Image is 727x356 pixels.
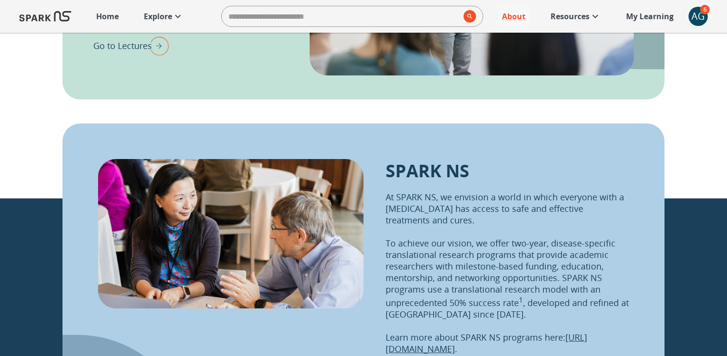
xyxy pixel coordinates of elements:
[144,11,172,22] p: Explore
[519,295,523,305] sup: 1
[621,6,679,27] a: My Learning
[91,6,124,27] a: Home
[139,6,188,27] a: Explore
[386,191,629,355] p: At SPARK NS, we envision a world in which everyone with a [MEDICAL_DATA] has access to safe and e...
[386,331,587,355] a: [URL][DOMAIN_NAME]
[626,11,674,22] p: My Learning
[145,33,169,58] img: right arrow
[93,33,169,58] div: Go to Lectures
[19,5,71,28] img: Logo of SPARK at Stanford
[689,7,708,26] button: account of current user
[96,11,119,22] p: Home
[497,6,530,27] a: About
[460,6,476,26] button: search
[546,6,606,27] a: Resources
[551,11,589,22] p: Resources
[502,11,526,22] p: About
[700,5,710,14] span: 6
[386,159,469,183] p: SPARK NS
[98,159,363,308] img: SPARK NS Learning
[93,39,152,52] p: Go to Lectures
[689,7,708,26] div: AG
